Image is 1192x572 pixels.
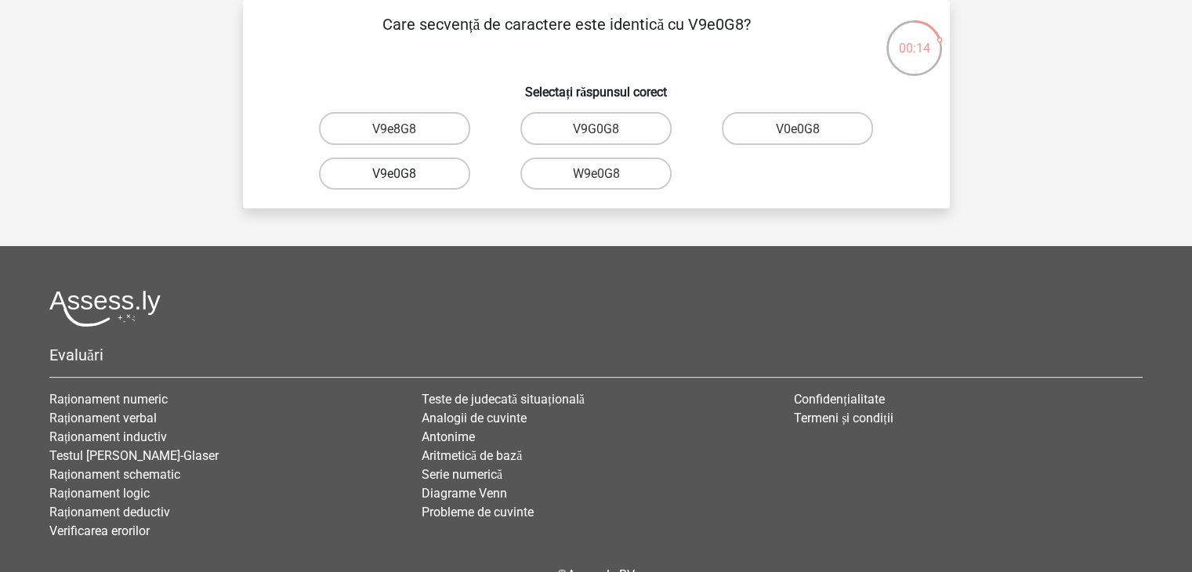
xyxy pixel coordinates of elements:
font: 00:14 [899,41,930,56]
font: W9e0G8 [572,166,619,181]
a: Teste de judecată situațională [422,392,585,407]
a: Antonime [422,429,475,444]
img: Sigla Assessly [49,290,161,327]
font: Selectați răspunsul corect [525,85,667,100]
a: Confidențialitate [794,392,884,407]
font: V9e8G8 [372,121,416,136]
a: Raționament inductiv [49,429,167,444]
a: Serie numerică [422,467,502,482]
a: Termeni și condiții [794,411,893,425]
a: Probleme de cuvinte [422,505,534,520]
a: Raționament verbal [49,411,157,425]
a: Raționament deductiv [49,505,170,520]
a: Aritmetică de bază [422,448,522,463]
font: Care secvență de caractere este identică cu V9e0G8? [382,15,751,34]
font: V9e0G8 [372,166,416,181]
a: Diagrame Venn [422,486,507,501]
a: Raționament numeric [49,392,168,407]
font: V0e0G8 [776,121,820,136]
a: Testul [PERSON_NAME]-Glaser [49,448,219,463]
font: Evaluări [49,346,103,364]
font: V9G0G8 [573,121,619,136]
a: Analogii de cuvinte [422,411,527,425]
a: Verificarea erorilor [49,523,150,538]
a: Raționament logic [49,486,150,501]
a: Raționament schematic [49,467,180,482]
